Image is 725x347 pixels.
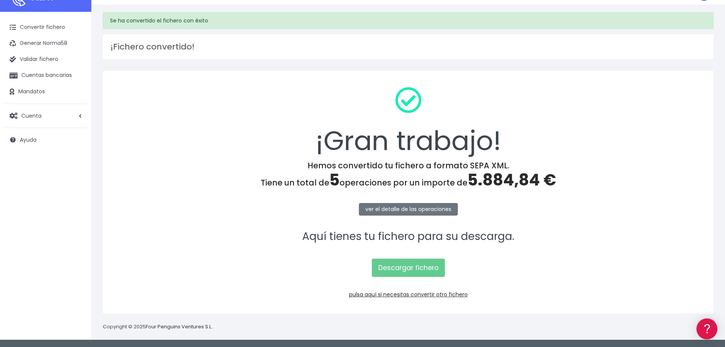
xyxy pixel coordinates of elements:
a: pulsa aquí si necesitas convertir otro fichero [349,291,468,298]
div: ¡Gran trabajo! [113,81,704,161]
a: API [8,195,145,206]
span: Cuenta [21,112,41,119]
a: Cuentas bancarias [4,67,88,83]
div: Facturación [8,151,145,158]
div: Se ha convertido el fichero con éxito [103,12,714,29]
a: General [8,163,145,175]
a: Cuenta [4,108,88,124]
h4: Hemos convertido tu fichero a formato SEPA XML. Tiene un total de operaciones por un importe de [113,161,704,190]
button: Contáctanos [8,204,145,217]
span: 5 [329,169,339,191]
p: Copyright © 2025 . [103,323,214,331]
a: Mandatos [4,84,88,100]
a: Generar Norma58 [4,35,88,51]
a: Información general [8,65,145,77]
a: Four Penguins Ventures S.L. [146,323,212,330]
a: Convertir fichero [4,19,88,35]
a: Formatos [8,96,145,108]
div: Convertir ficheros [8,84,145,91]
span: Ayuda [20,136,37,144]
span: 5.884,84 € [467,169,556,191]
div: Programadores [8,183,145,190]
h3: ¡Fichero convertido! [110,42,706,52]
a: Descargar fichero [372,259,445,277]
p: Aquí tienes tu fichero para su descarga. [113,228,704,245]
a: Perfiles de empresas [8,132,145,144]
a: Ayuda [4,132,88,148]
a: Validar fichero [4,51,88,67]
a: Problemas habituales [8,108,145,120]
a: ver el detalle de las operaciones [359,203,458,216]
div: Información general [8,53,145,60]
a: POWERED BY ENCHANT [105,219,147,227]
a: Videotutoriales [8,120,145,132]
